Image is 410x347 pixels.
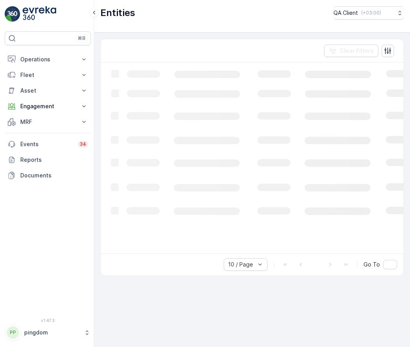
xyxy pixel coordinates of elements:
p: QA Client [333,9,358,17]
p: Clear Filters [340,47,374,55]
p: Entities [100,7,135,19]
p: Engagement [20,102,75,110]
p: pingdom [24,329,80,336]
button: MRF [5,114,91,130]
p: ⌘B [78,35,86,41]
p: 34 [80,141,86,147]
p: Fleet [20,71,75,79]
button: Engagement [5,98,91,114]
button: QA Client(+03:00) [333,6,404,20]
button: PPpingdom [5,324,91,341]
img: logo [5,6,20,22]
div: PP [7,326,19,339]
p: MRF [20,118,75,126]
img: logo_light-DOdMpM7g.png [23,6,56,22]
p: Reports [20,156,88,164]
button: Fleet [5,67,91,83]
button: Operations [5,52,91,67]
span: Go To [364,261,380,268]
p: Operations [20,55,75,63]
p: Events [20,140,73,148]
a: Documents [5,168,91,183]
p: Documents [20,172,88,179]
p: ( +03:00 ) [361,10,381,16]
button: Asset [5,83,91,98]
button: Clear Filters [324,45,378,57]
a: Reports [5,152,91,168]
a: Events34 [5,136,91,152]
span: v 1.47.3 [5,318,91,323]
p: Asset [20,87,75,95]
